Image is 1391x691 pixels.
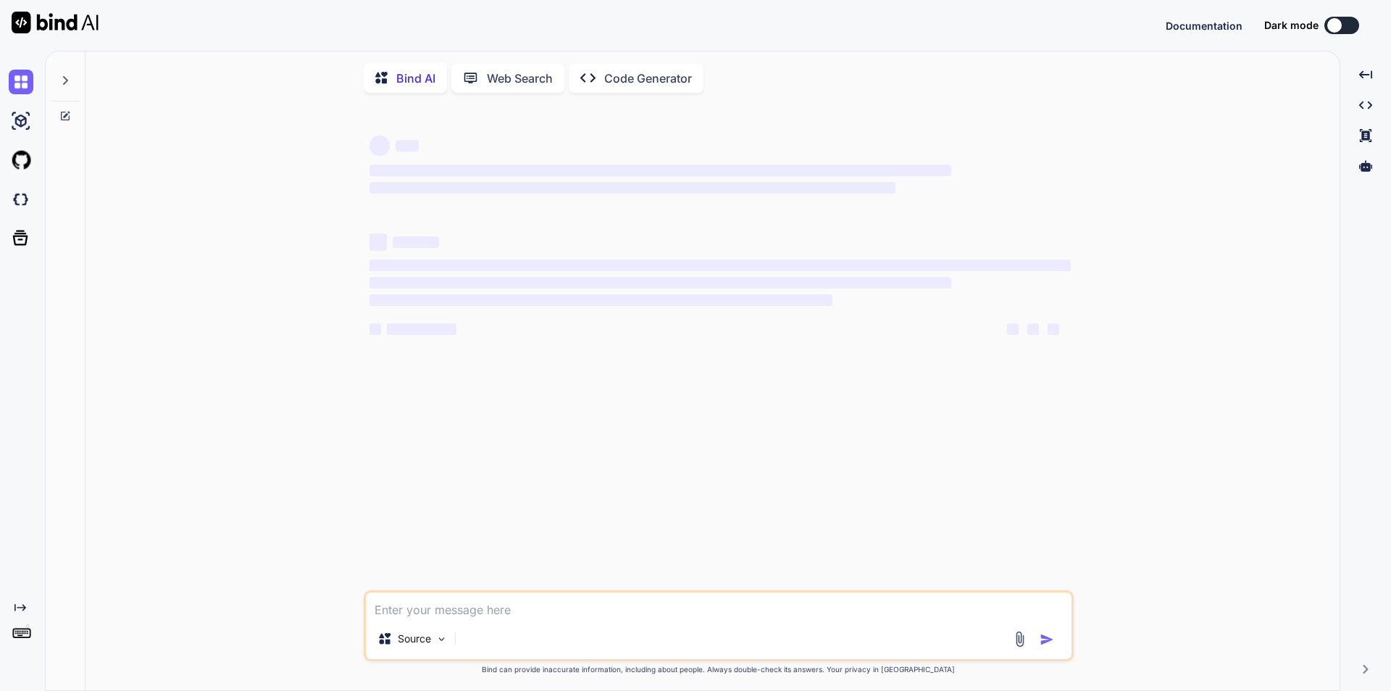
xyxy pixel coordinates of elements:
img: githubLight [9,148,33,173]
span: ‌ [1048,323,1059,335]
button: Documentation [1166,18,1242,33]
span: ‌ [369,136,390,156]
span: ‌ [393,236,439,248]
span: ‌ [369,294,832,306]
span: ‌ [369,165,951,176]
img: icon [1040,632,1054,647]
span: ‌ [369,277,951,289]
p: Bind can provide inaccurate information, including about people. Always double-check its answers.... [364,664,1074,675]
img: attachment [1011,631,1028,647]
p: Source [398,632,431,646]
img: ai-studio [9,109,33,133]
span: Dark mode [1264,18,1319,33]
span: ‌ [1027,323,1039,335]
p: Bind AI [396,70,435,87]
img: Pick Models [435,633,448,645]
span: Documentation [1166,20,1242,32]
p: Code Generator [604,70,692,87]
span: ‌ [387,323,456,335]
span: ‌ [369,182,895,194]
span: ‌ [1007,323,1019,335]
span: ‌ [369,323,381,335]
p: Web Search [487,70,553,87]
span: ‌ [369,260,1071,271]
img: darkCloudIdeIcon [9,187,33,212]
img: chat [9,70,33,94]
img: Bind AI [12,12,99,33]
span: ‌ [396,140,419,152]
span: ‌ [369,233,387,251]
